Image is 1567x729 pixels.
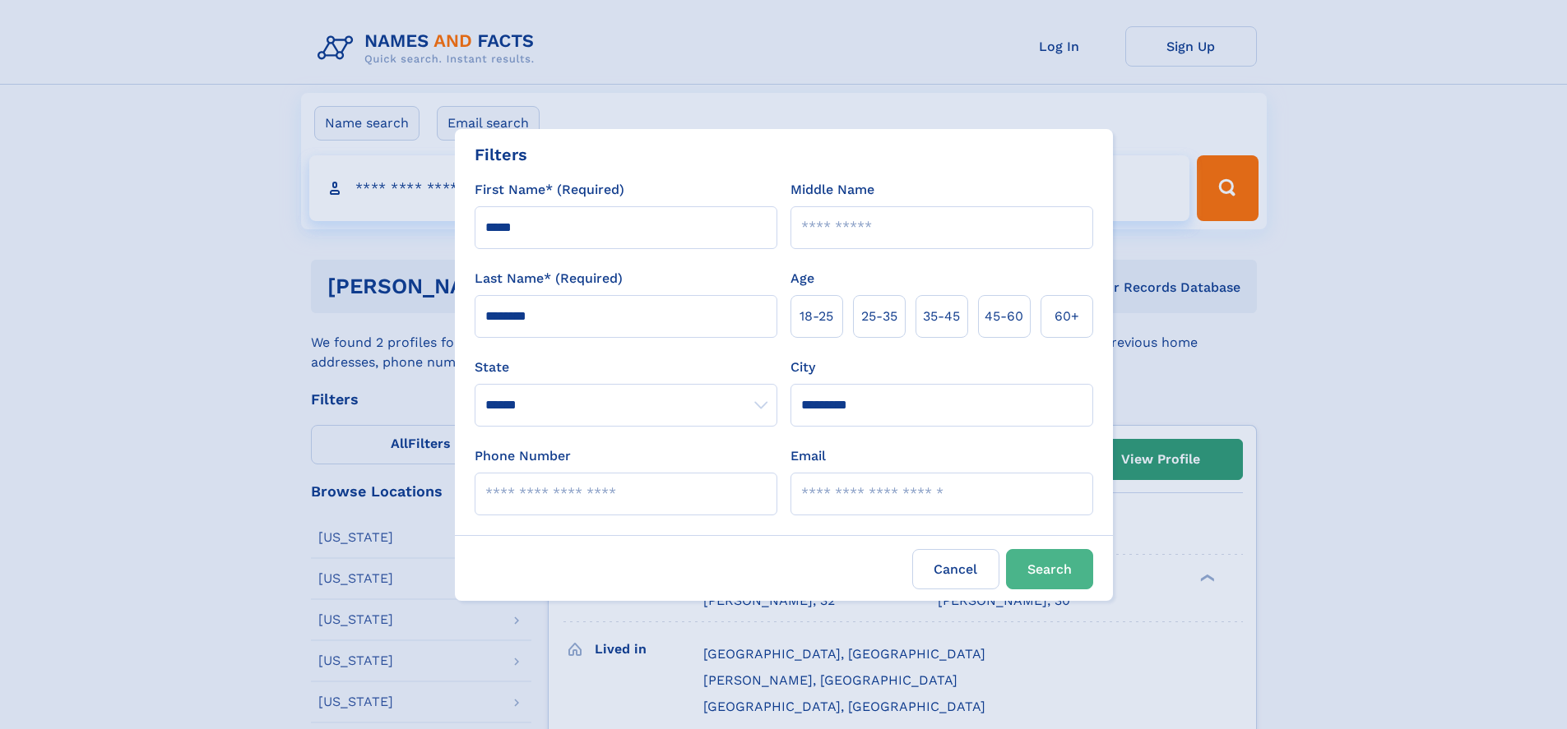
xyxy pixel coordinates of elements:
[790,358,815,377] label: City
[790,269,814,288] label: Age
[475,269,623,288] label: Last Name* (Required)
[475,446,571,466] label: Phone Number
[912,549,999,589] label: Cancel
[1055,307,1079,326] span: 60+
[475,358,777,377] label: State
[790,180,874,200] label: Middle Name
[475,142,527,167] div: Filters
[800,307,833,326] span: 18‑25
[475,180,624,200] label: First Name* (Required)
[1006,549,1093,589] button: Search
[861,307,897,326] span: 25‑35
[923,307,960,326] span: 35‑45
[985,307,1023,326] span: 45‑60
[790,446,826,466] label: Email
